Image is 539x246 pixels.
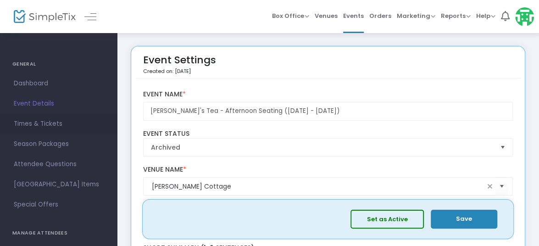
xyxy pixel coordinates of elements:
span: Box Office [272,11,309,20]
span: Orders [369,4,391,28]
input: Select Venue [152,182,484,191]
span: Venues [315,4,338,28]
button: Set as Active [350,210,424,229]
span: Marketing [397,11,435,20]
span: Help [476,11,495,20]
span: Times & Tickets [14,118,103,130]
input: Enter Event Name [143,102,513,121]
button: Save [431,210,497,229]
span: clear [484,181,495,192]
span: Archived [151,143,493,152]
h4: MANAGE ATTENDEES [12,224,105,242]
button: Select [496,139,509,156]
label: Venue Name [143,166,513,174]
div: Event Settings [143,51,216,78]
span: Reports [441,11,471,20]
span: Event Details [14,98,103,110]
span: Events [343,4,364,28]
span: Dashboard [14,78,103,89]
h4: GENERAL [12,55,105,73]
span: Season Packages [14,138,103,150]
label: Event Name [143,90,513,99]
span: [GEOGRAPHIC_DATA] Items [14,179,103,190]
p: Created on: [DATE] [143,67,216,75]
label: Event Status [143,130,513,138]
span: Attendee Questions [14,158,103,170]
button: Select [495,177,508,196]
span: Special Offers [14,199,103,211]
